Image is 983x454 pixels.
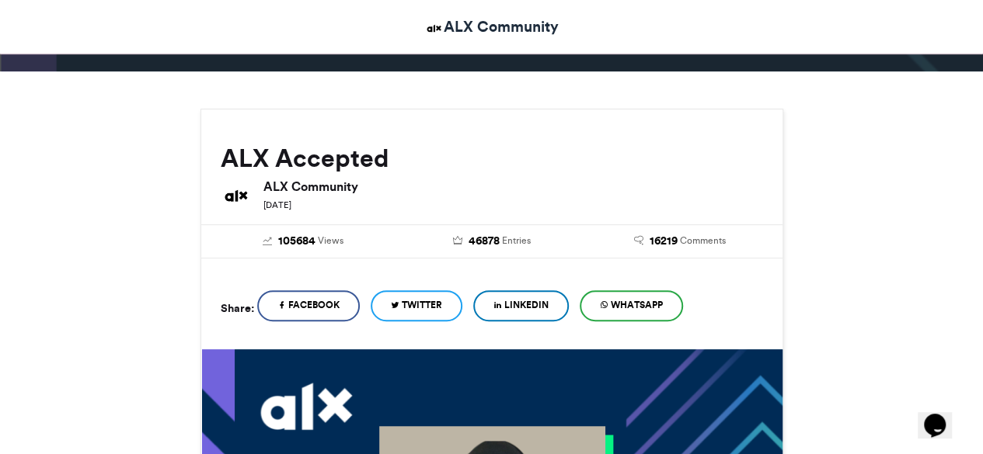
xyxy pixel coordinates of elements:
span: WhatsApp [611,298,663,312]
span: 46878 [468,233,499,250]
img: ALX Community [221,180,252,211]
small: [DATE] [263,199,291,210]
h5: Share: [221,298,254,318]
span: 16219 [650,233,678,250]
span: 105684 [278,233,315,250]
img: ALX Community [424,19,444,38]
a: 16219 Comments [598,233,763,250]
a: Twitter [371,290,462,321]
span: Views [318,234,343,248]
span: LinkedIn [504,298,549,312]
span: Facebook [288,298,340,312]
a: 46878 Entries [409,233,574,250]
h6: ALX Community [263,180,763,192]
span: Twitter [402,298,442,312]
iframe: chat widget [918,392,967,438]
a: WhatsApp [580,290,683,321]
span: Comments [680,234,726,248]
span: Entries [501,234,530,248]
a: ALX Community [424,16,559,38]
a: Facebook [257,290,360,321]
a: 105684 Views [221,233,386,250]
a: LinkedIn [473,290,569,321]
h2: ALX Accepted [221,144,763,172]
